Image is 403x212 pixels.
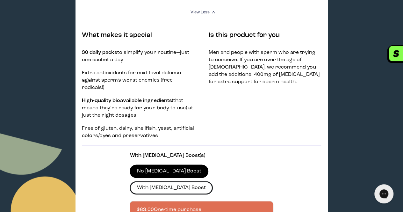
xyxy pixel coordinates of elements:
i: < [211,11,217,14]
strong: 30 daily packs [82,50,117,55]
strong: High-quality bioavailable ingredients [82,98,172,103]
p: to simplify your routine—just one sachet a day [82,49,194,64]
p: Free of gluten, dairy, shellfish, yeast, artificial colors/dyes and preservatives [82,125,194,140]
label: No [MEDICAL_DATA] Boost [130,164,208,178]
iframe: Gorgias live chat messenger [371,182,397,206]
p: Extra antioxidants for next-level defense against sperm's worst enemies (free radicals!) [82,69,194,91]
h4: What makes it special [82,31,194,40]
p: With [MEDICAL_DATA] Boost(s) [130,152,273,159]
p: (that means they’re ready for your body to use) at just the right dosages [82,97,194,119]
summary: View Less < [191,9,213,15]
span: View Less [191,10,210,14]
p: Men and people with sperm who are trying to conceive. If you are over the age of [DEMOGRAPHIC_DAT... [209,49,321,86]
h4: Is this product for you [209,31,321,40]
label: With [MEDICAL_DATA] Boost [130,181,213,194]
